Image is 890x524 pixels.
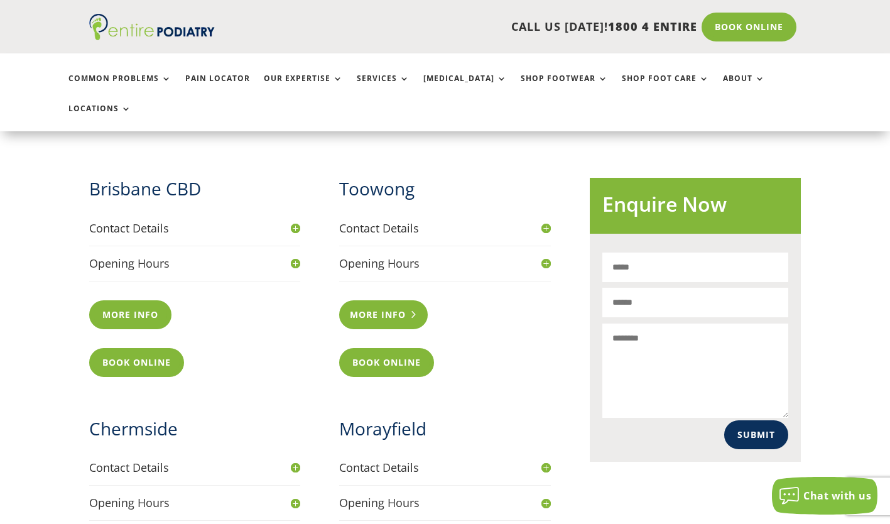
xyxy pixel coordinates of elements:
[89,495,300,511] h4: Opening Hours
[357,74,410,101] a: Services
[68,74,171,101] a: Common Problems
[185,74,250,101] a: Pain Locator
[602,190,788,225] h2: Enquire Now
[89,177,300,207] h2: Brisbane CBD
[89,300,171,329] a: More info
[89,14,215,40] img: logo (1)
[772,477,877,515] button: Chat with us
[622,74,709,101] a: Shop Foot Care
[339,495,550,511] h4: Opening Hours
[702,13,796,41] a: Book Online
[89,30,215,43] a: Entire Podiatry
[89,460,300,476] h4: Contact Details
[803,489,871,503] span: Chat with us
[68,104,131,131] a: Locations
[724,420,788,449] button: Submit
[521,74,608,101] a: Shop Footwear
[89,348,184,377] a: Book Online
[89,256,300,271] h4: Opening Hours
[339,348,434,377] a: Book Online
[339,417,550,447] h2: Morayfield
[89,417,300,447] h2: Chermside
[339,460,550,476] h4: Contact Details
[264,74,343,101] a: Our Expertise
[339,221,550,236] h4: Contact Details
[339,177,550,207] h2: Toowong
[723,74,765,101] a: About
[89,221,300,236] h4: Contact Details
[339,256,550,271] h4: Opening Hours
[423,74,507,101] a: [MEDICAL_DATA]
[252,19,697,35] p: CALL US [DATE]!
[608,19,697,34] span: 1800 4 ENTIRE
[339,300,428,329] a: More info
